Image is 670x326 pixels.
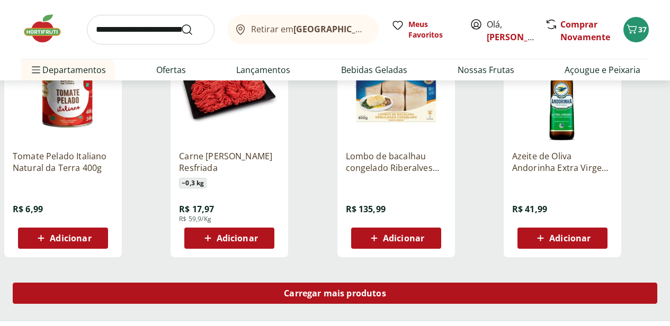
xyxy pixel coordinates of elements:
a: Meus Favoritos [391,19,457,40]
a: Azeite de Oliva Andorinha Extra Virgem 500ml [512,150,613,174]
img: tab_domain_overview_orange.svg [29,61,37,70]
a: Tomate Pelado Italiano Natural da Terra 400g [13,150,113,174]
button: Submit Search [181,23,206,36]
img: Lombo de bacalhau congelado Riberalves 800g [346,41,446,142]
img: logo_orange.svg [17,17,25,25]
span: Adicionar [50,234,91,242]
span: R$ 135,99 [346,203,386,215]
span: Adicionar [383,234,424,242]
b: [GEOGRAPHIC_DATA]/[GEOGRAPHIC_DATA] [293,23,472,35]
button: Adicionar [18,228,108,249]
a: Lombo de bacalhau congelado Riberalves 800g [346,150,446,174]
a: Lançamentos [236,64,290,76]
img: tab_keywords_by_traffic_grey.svg [105,61,114,70]
a: Açougue e Peixaria [565,64,640,76]
span: Olá, [487,18,534,43]
span: R$ 59,9/Kg [179,215,211,223]
span: R$ 17,97 [179,203,214,215]
button: Adicionar [517,228,608,249]
a: [PERSON_NAME] [487,31,556,43]
button: Menu [30,57,42,83]
span: Adicionar [549,234,591,242]
span: R$ 41,99 [512,203,547,215]
span: 37 [638,24,647,34]
span: Carregar mais produtos [284,289,386,297]
div: Keywords by Traffic [117,62,178,69]
button: Adicionar [351,228,441,249]
a: Nossas Frutas [458,64,514,76]
a: Carne [PERSON_NAME] Resfriada [179,150,280,174]
div: Domain Overview [40,62,95,69]
div: Domain: [DOMAIN_NAME] [28,28,117,36]
span: Retirar em [251,24,368,34]
button: Retirar em[GEOGRAPHIC_DATA]/[GEOGRAPHIC_DATA] [227,15,379,44]
img: website_grey.svg [17,28,25,36]
button: Carrinho [623,17,649,42]
span: Meus Favoritos [408,19,457,40]
span: Departamentos [30,57,106,83]
a: Bebidas Geladas [341,64,407,76]
span: R$ 6,99 [13,203,43,215]
img: Tomate Pelado Italiano Natural da Terra 400g [13,41,113,142]
span: ~ 0,3 kg [179,178,207,188]
button: Adicionar [184,228,274,249]
span: Adicionar [217,234,258,242]
input: search [87,15,215,44]
a: Carregar mais produtos [13,283,657,308]
img: Azeite de Oliva Andorinha Extra Virgem 500ml [512,41,613,142]
a: Comprar Novamente [560,19,610,43]
a: Ofertas [156,64,186,76]
div: v 4.0.25 [30,17,52,25]
img: Carne Moída Bovina Resfriada [179,41,280,142]
img: Hortifruti [21,13,74,44]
